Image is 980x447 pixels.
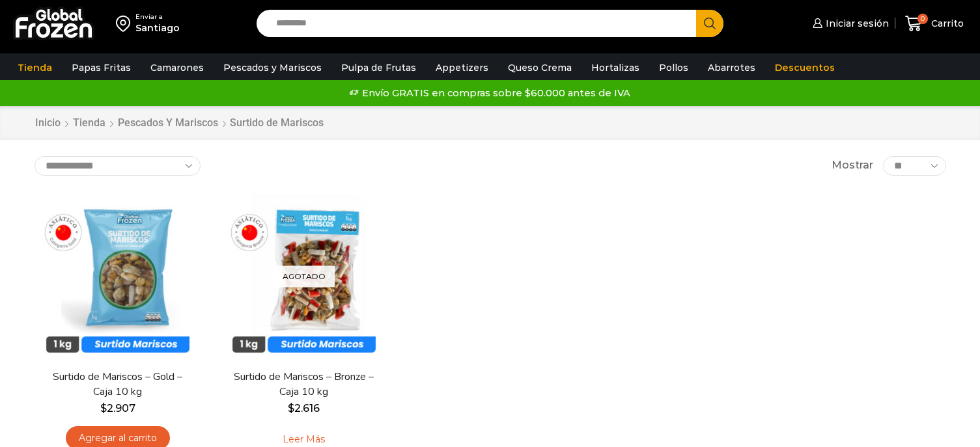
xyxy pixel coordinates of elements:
[288,402,320,414] bdi: 2.616
[217,55,328,80] a: Pescados y Mariscos
[809,10,889,36] a: Iniciar sesión
[585,55,646,80] a: Hortalizas
[273,265,335,287] p: Agotado
[701,55,762,80] a: Abarrotes
[696,10,723,37] button: Search button
[72,116,106,131] a: Tienda
[335,55,423,80] a: Pulpa de Frutas
[822,17,889,30] span: Iniciar sesión
[65,55,137,80] a: Papas Fritas
[501,55,578,80] a: Queso Crema
[100,402,107,414] span: $
[35,116,324,131] nav: Breadcrumb
[902,8,967,39] a: 0 Carrito
[135,12,180,21] div: Enviar a
[928,17,964,30] span: Carrito
[832,158,873,173] span: Mostrar
[35,156,201,176] select: Pedido de la tienda
[144,55,210,80] a: Camarones
[42,370,192,400] a: Surtido de Mariscos – Gold – Caja 10 kg
[100,402,135,414] bdi: 2.907
[230,116,324,129] h1: Surtido de Mariscos
[768,55,841,80] a: Descuentos
[429,55,495,80] a: Appetizers
[288,402,294,414] span: $
[11,55,59,80] a: Tienda
[652,55,695,80] a: Pollos
[35,116,61,131] a: Inicio
[116,12,135,34] img: address-field-icon.svg
[229,370,378,400] a: Surtido de Mariscos – Bronze – Caja 10 kg
[917,14,928,24] span: 0
[135,21,180,34] div: Santiago
[117,116,219,131] a: Pescados y Mariscos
